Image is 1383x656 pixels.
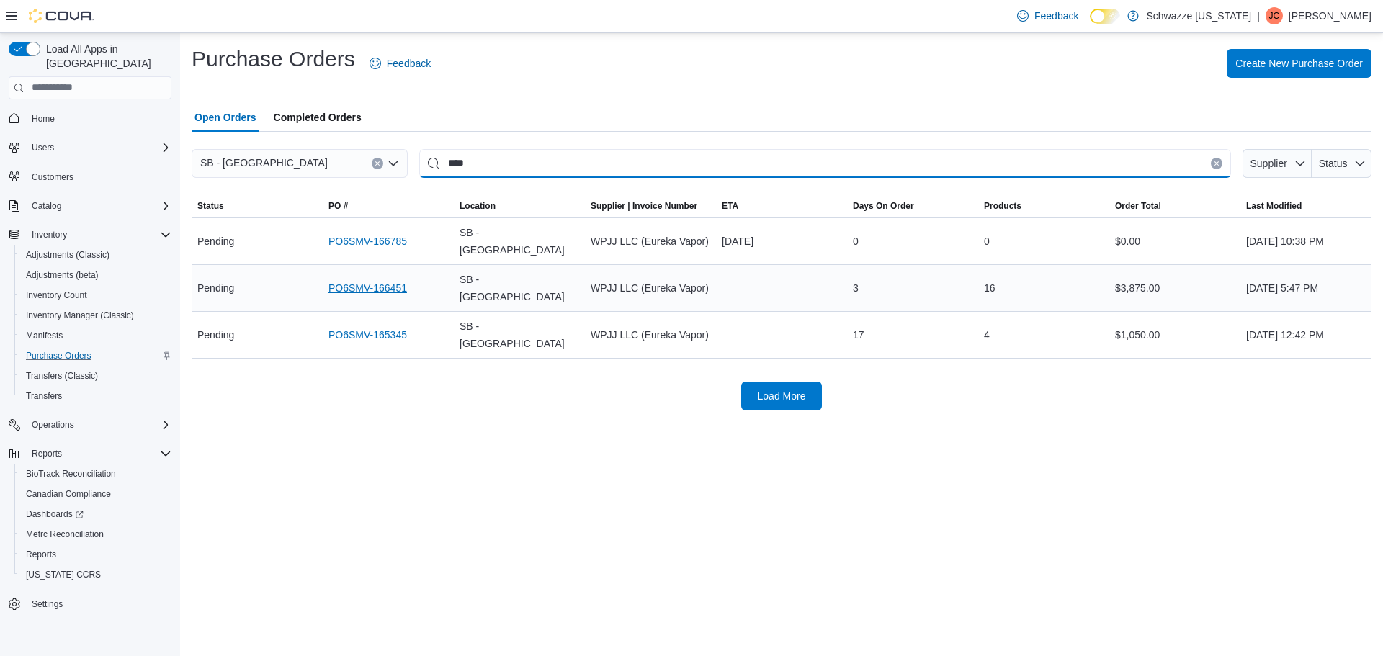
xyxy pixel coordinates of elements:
[192,45,355,73] h1: Purchase Orders
[26,139,60,156] button: Users
[26,269,99,281] span: Adjustments (beta)
[20,287,93,304] a: Inventory Count
[1235,56,1363,71] span: Create New Purchase Order
[14,544,177,565] button: Reports
[853,233,859,250] span: 0
[26,169,79,186] a: Customers
[328,279,407,297] a: PO6SMV-166451
[20,526,171,543] span: Metrc Reconciliation
[20,246,171,264] span: Adjustments (Classic)
[20,347,171,364] span: Purchase Orders
[197,200,224,212] span: Status
[1227,49,1371,78] button: Create New Purchase Order
[1109,274,1240,302] div: $3,875.00
[741,382,822,410] button: Load More
[26,109,171,127] span: Home
[32,200,61,212] span: Catalog
[26,445,68,462] button: Reports
[1240,194,1371,217] button: Last Modified
[20,546,171,563] span: Reports
[32,598,63,610] span: Settings
[14,285,177,305] button: Inventory Count
[1115,200,1161,212] span: Order Total
[20,506,171,523] span: Dashboards
[984,326,990,343] span: 4
[419,149,1231,178] input: This is a search bar. After typing your query, hit enter to filter the results lower in the page.
[20,266,171,284] span: Adjustments (beta)
[460,318,579,352] span: SB - [GEOGRAPHIC_DATA]
[14,464,177,484] button: BioTrack Reconciliation
[591,200,697,212] span: Supplier | Invoice Number
[1034,9,1078,23] span: Feedback
[20,566,171,583] span: Washington CCRS
[1146,7,1251,24] p: Schwazze [US_STATE]
[14,245,177,265] button: Adjustments (Classic)
[26,416,80,433] button: Operations
[26,549,56,560] span: Reports
[3,225,177,245] button: Inventory
[20,307,140,324] a: Inventory Manager (Classic)
[984,233,990,250] span: 0
[26,529,104,540] span: Metrc Reconciliation
[328,233,407,250] a: PO6SMV-166785
[20,307,171,324] span: Inventory Manager (Classic)
[20,387,171,405] span: Transfers
[1266,7,1283,24] div: Jennifer Cunningham
[26,289,87,301] span: Inventory Count
[328,326,407,343] a: PO6SMV-165345
[853,326,864,343] span: 17
[32,113,55,125] span: Home
[26,139,171,156] span: Users
[1240,274,1371,302] div: [DATE] 5:47 PM
[3,108,177,129] button: Home
[454,194,585,217] button: Location
[14,484,177,504] button: Canadian Compliance
[1240,320,1371,349] div: [DATE] 12:42 PM
[847,194,978,217] button: Days On Order
[1269,7,1280,24] span: JC
[26,569,101,580] span: [US_STATE] CCRS
[26,508,84,520] span: Dashboards
[26,249,109,261] span: Adjustments (Classic)
[26,226,171,243] span: Inventory
[585,320,716,349] div: WPJJ LLC (Eureka Vapor)
[20,367,104,385] a: Transfers (Classic)
[20,327,68,344] a: Manifests
[716,194,847,217] button: ETA
[20,266,104,284] a: Adjustments (beta)
[1090,9,1120,24] input: Dark Mode
[26,226,73,243] button: Inventory
[3,196,177,216] button: Catalog
[1243,149,1312,178] button: Supplier
[14,366,177,386] button: Transfers (Classic)
[192,194,323,217] button: Status
[14,265,177,285] button: Adjustments (beta)
[1109,227,1240,256] div: $0.00
[460,224,579,259] span: SB - [GEOGRAPHIC_DATA]
[323,194,454,217] button: PO #
[194,103,256,132] span: Open Orders
[32,142,54,153] span: Users
[20,566,107,583] a: [US_STATE] CCRS
[26,110,61,127] a: Home
[372,158,383,169] button: Clear input
[758,389,806,403] span: Load More
[3,593,177,614] button: Settings
[20,327,171,344] span: Manifests
[3,138,177,158] button: Users
[20,246,115,264] a: Adjustments (Classic)
[364,49,437,78] a: Feedback
[20,347,97,364] a: Purchase Orders
[20,506,89,523] a: Dashboards
[26,488,111,500] span: Canadian Compliance
[1250,158,1287,169] span: Supplier
[460,200,496,212] div: Location
[984,279,995,297] span: 16
[1312,149,1371,178] button: Status
[197,279,234,297] span: Pending
[716,227,847,256] div: [DATE]
[14,346,177,366] button: Purchase Orders
[388,158,399,169] button: Open list of options
[978,194,1109,217] button: Products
